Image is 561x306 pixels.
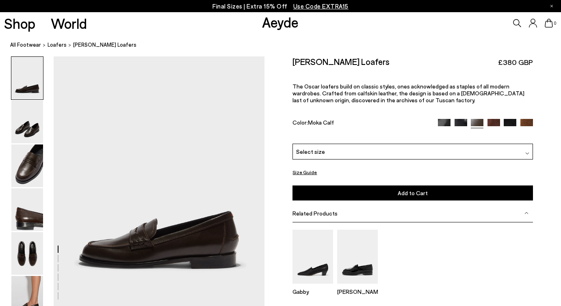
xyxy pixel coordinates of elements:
img: Oscar Leather Loafers - Image 3 [11,144,43,187]
span: Add to Cart [398,190,428,196]
h2: [PERSON_NAME] Loafers [292,56,390,67]
span: 0 [553,21,557,26]
span: Moka Calf [308,119,334,126]
a: Leon Loafers [PERSON_NAME] [337,278,378,295]
img: Oscar Leather Loafers - Image 5 [11,232,43,275]
img: Leon Loafers [337,230,378,284]
span: [PERSON_NAME] Loafers [73,41,136,49]
span: £380 GBP [498,57,533,67]
nav: breadcrumb [10,34,561,56]
a: World [51,16,87,30]
a: 0 [545,19,553,28]
button: Size Guide [292,167,317,177]
button: Add to Cart [292,185,533,200]
a: Loafers [48,41,67,49]
img: Oscar Leather Loafers - Image 4 [11,188,43,231]
img: svg%3E [525,151,529,155]
img: Oscar Leather Loafers - Image 2 [11,101,43,143]
span: The Oscar loafers build on classic styles, ones acknowledged as staples of all modern wardrobes. ... [292,83,524,103]
a: Aeyde [262,13,299,30]
div: Color: [292,119,430,128]
p: [PERSON_NAME] [337,288,378,295]
span: Related Products [292,210,338,217]
img: Oscar Leather Loafers - Image 1 [11,57,43,99]
a: Gabby Almond-Toe Loafers Gabby [292,278,333,295]
a: Shop [4,16,35,30]
span: Select size [296,147,325,156]
span: Navigate to /collections/ss25-final-sizes [293,2,349,10]
p: Gabby [292,288,333,295]
img: Gabby Almond-Toe Loafers [292,230,333,284]
span: Loafers [48,41,67,48]
a: All Footwear [10,41,41,49]
p: Final Sizes | Extra 15% Off [212,1,349,11]
img: svg%3E [524,211,529,215]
